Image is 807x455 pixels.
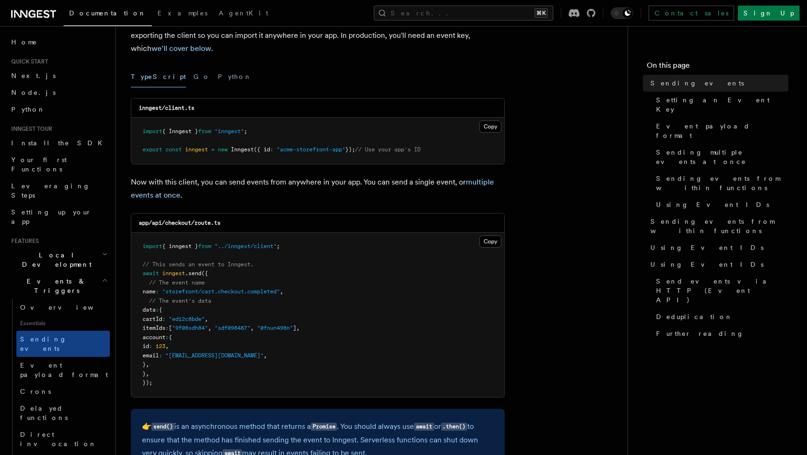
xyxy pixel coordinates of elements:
span: email [143,352,159,359]
button: Copy [479,235,501,248]
a: Delayed functions [16,400,110,426]
span: from [198,128,211,135]
span: id [143,343,149,349]
p: Now with this client, you can send events from anywhere in your app. You can send a single event,... [131,176,505,202]
code: await [414,423,434,431]
a: Sending events from within functions [647,213,788,239]
span: AgentKit [219,9,268,17]
a: Install the SDK [7,135,110,151]
span: .send [185,270,201,277]
span: Quick start [7,58,48,65]
span: : [156,306,159,313]
span: "9f08sdh84" [172,325,208,331]
span: Sending events from within functions [650,217,788,235]
span: ; [277,243,280,249]
span: cartId [143,316,162,322]
span: }); [345,146,355,153]
span: = [211,146,214,153]
span: from [198,243,211,249]
span: Deduplication [656,312,733,321]
span: Sending multiple events at once [656,148,788,166]
a: Python [7,101,110,118]
span: , [296,325,300,331]
span: export [143,146,162,153]
a: Using Event IDs [647,239,788,256]
span: , [264,352,267,359]
a: Event payload format [652,118,788,144]
button: Search...⌘K [374,6,553,21]
span: Sending events from within functions [656,174,788,192]
h4: On this page [647,60,788,75]
span: , [280,288,283,295]
span: Event payload format [656,121,788,140]
a: Sending events [647,75,788,92]
a: Setting up your app [7,204,110,230]
a: we'll cover below [151,44,211,53]
span: const [165,146,182,153]
span: Features [7,237,39,245]
span: account [143,334,165,341]
a: Using Event IDs [647,256,788,273]
span: ({ id [254,146,270,153]
a: Sending multiple events at once [652,144,788,170]
a: multiple events at once [131,178,494,199]
a: Send events via HTTP (Event API) [652,273,788,308]
span: "inngest" [214,128,244,135]
a: Setting an Event Key [652,92,788,118]
button: Toggle dark mode [611,7,633,19]
span: { inngest } [162,243,198,249]
span: : [159,352,162,359]
span: Next.js [11,72,56,79]
span: , [146,370,149,377]
span: } [143,361,146,368]
span: Install the SDK [11,139,108,147]
p: In order to send events, you'll need to instantiate the client. We recommend doing this in a sing... [131,15,505,55]
span: "storefront/cart.checkout.completed" [162,288,280,295]
span: "../inngest/client" [214,243,277,249]
span: ({ [201,270,208,277]
span: itemIds [143,325,165,331]
span: Your first Functions [11,156,67,173]
span: : [149,343,152,349]
a: Crons [16,383,110,400]
span: "sdf098487" [214,325,250,331]
span: Sending events [650,78,744,88]
span: , [146,361,149,368]
span: Documentation [69,9,146,17]
span: "acme-storefront-app" [277,146,345,153]
button: Python [218,66,252,87]
span: Python [11,106,45,113]
a: Further reading [652,325,788,342]
span: Using Event IDs [650,243,764,252]
button: Copy [479,121,501,133]
span: { Inngest } [162,128,198,135]
a: Your first Functions [7,151,110,178]
a: Direct invocation [16,426,110,452]
span: Direct invocation [20,431,97,448]
span: "ed12c8bde" [169,316,205,322]
span: inngest [162,270,185,277]
span: ; [244,128,247,135]
a: Using Event IDs [652,196,788,213]
a: Sign Up [738,6,800,21]
span: Using Event IDs [650,260,764,269]
a: Sending events [16,331,110,357]
a: AgentKit [213,3,274,25]
span: { [159,306,162,313]
kbd: ⌘K [535,8,548,18]
span: Inngest tour [7,125,52,133]
span: import [143,128,162,135]
code: Promise [311,423,337,431]
span: Examples [157,9,207,17]
span: // Use your app's ID [355,146,421,153]
code: .then() [441,423,467,431]
span: Further reading [656,329,744,338]
span: }); [143,379,152,386]
a: Next.js [7,67,110,84]
a: Deduplication [652,308,788,325]
code: app/api/checkout/route.ts [139,220,221,226]
span: Events & Triggers [7,277,102,295]
span: Event payload format [20,362,108,378]
span: Leveraging Steps [11,182,90,199]
span: { [169,334,172,341]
